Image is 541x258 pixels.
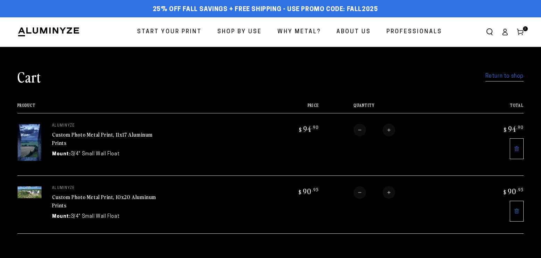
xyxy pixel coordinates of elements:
[52,186,156,190] p: aluminyze
[331,23,376,41] a: About Us
[504,126,507,133] span: $
[299,126,302,133] span: $
[517,187,524,192] sup: .95
[312,187,319,192] sup: .95
[485,71,524,81] a: Return to shop
[259,103,319,113] th: Price
[336,27,371,37] span: About Us
[153,6,378,14] span: 25% off FALL Savings + Free Shipping - Use Promo Code: FALL2025
[464,103,524,113] th: Total
[17,186,42,198] img: 10"x20" Rectangle White Glossy Aluminyzed Photo
[217,27,262,37] span: Shop By Use
[212,23,267,41] a: Shop By Use
[386,27,442,37] span: Professionals
[510,201,524,222] a: Remove 10"x20" Rectangle White Glossy Aluminyzed Photo
[277,27,321,37] span: Why Metal?
[17,103,259,113] th: Product
[502,186,524,196] bdi: 90
[132,23,207,41] a: Start Your Print
[516,124,524,130] sup: .90
[524,26,526,31] span: 2
[503,124,524,134] bdi: 94
[503,189,507,196] span: $
[298,186,319,196] bdi: 90
[381,23,447,41] a: Professionals
[311,124,319,130] sup: .90
[510,138,524,159] a: Remove 11"x17" Rectangle White Glossy Aluminyzed Photo
[71,213,120,220] dd: 3/4" Small Wall Float
[272,23,326,41] a: Why Metal?
[17,27,80,37] img: Aluminyze
[319,103,464,113] th: Quantity
[17,124,42,161] img: 11"x17" Rectangle White Glossy Aluminyzed Photo
[71,150,120,158] dd: 3/4" Small Wall Float
[52,124,156,128] p: aluminyze
[366,186,383,199] input: Quantity for Custom Photo Metal Print, 10x20 Aluminum Prints
[482,24,497,40] summary: Search our site
[298,124,319,134] bdi: 94
[366,124,383,136] input: Quantity for Custom Photo Metal Print, 11x17 Aluminum Prints
[52,193,156,209] a: Custom Photo Metal Print, 10x20 Aluminum Prints
[52,130,153,147] a: Custom Photo Metal Print, 11x17 Aluminum Prints
[137,27,202,37] span: Start Your Print
[52,213,71,220] dt: Mount:
[299,189,302,196] span: $
[52,150,71,158] dt: Mount:
[17,68,41,86] h1: Cart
